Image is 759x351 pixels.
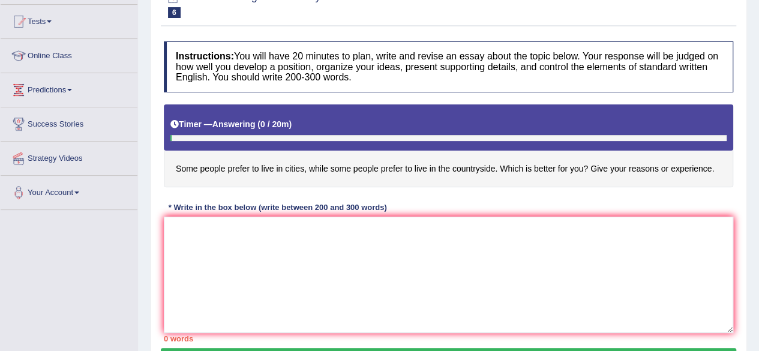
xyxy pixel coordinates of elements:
a: Tests [1,5,137,35]
a: Strategy Videos [1,142,137,172]
b: Instructions: [176,51,234,61]
b: ) [289,119,292,129]
div: * Write in the box below (write between 200 and 300 words) [164,202,391,214]
h4: You will have 20 minutes to plan, write and revise an essay about the topic below. Your response ... [164,41,733,92]
a: Your Account [1,176,137,206]
h5: Timer — [170,120,292,129]
a: Online Class [1,39,137,69]
b: 0 / 20m [260,119,289,129]
div: 0 words [164,333,733,344]
b: ( [257,119,260,129]
span: 6 [168,7,181,18]
b: Answering [212,119,256,129]
a: Success Stories [1,107,137,137]
a: Predictions [1,73,137,103]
